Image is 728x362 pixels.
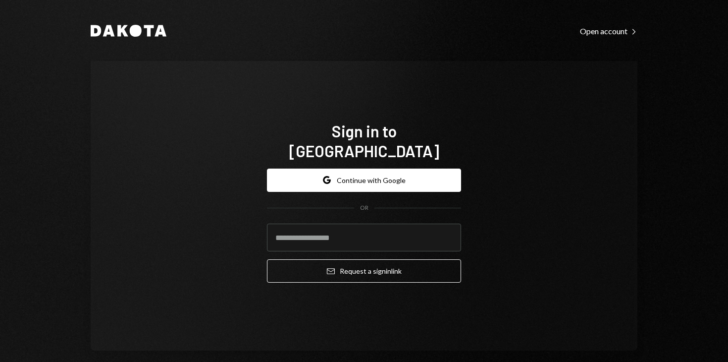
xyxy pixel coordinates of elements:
[360,204,368,212] div: OR
[267,259,461,283] button: Request a signinlink
[267,169,461,192] button: Continue with Google
[580,25,637,36] a: Open account
[267,121,461,161] h1: Sign in to [GEOGRAPHIC_DATA]
[580,26,637,36] div: Open account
